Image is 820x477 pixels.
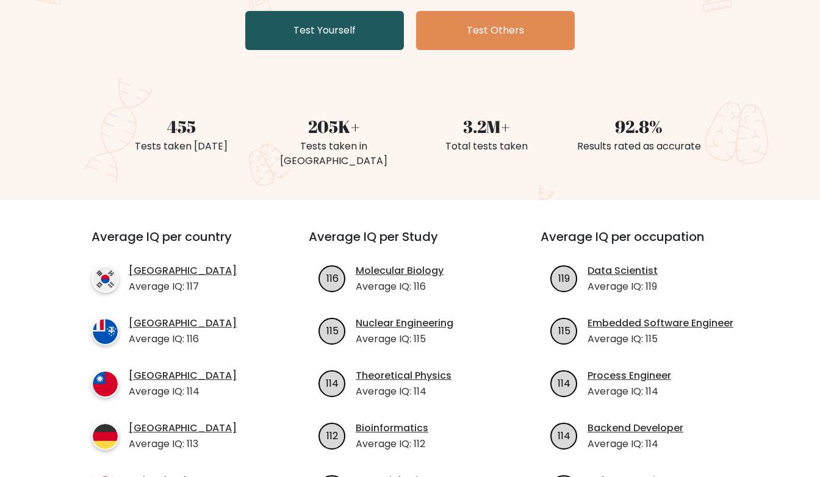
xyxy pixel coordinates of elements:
a: Test Yourself [245,11,404,50]
a: Theoretical Physics [356,368,451,383]
a: Nuclear Engineering [356,316,453,331]
img: country [92,370,119,398]
img: country [92,318,119,345]
h3: Average IQ per occupation [541,229,743,259]
text: 114 [558,376,570,390]
div: Total tests taken [417,139,555,154]
text: 114 [326,376,339,390]
div: Results rated as accurate [570,139,708,154]
p: Average IQ: 113 [129,437,237,451]
p: Average IQ: 114 [588,437,683,451]
p: Average IQ: 115 [356,332,453,346]
p: Average IQ: 114 [129,384,237,399]
p: Average IQ: 116 [356,279,444,294]
div: 92.8% [570,113,708,139]
a: [GEOGRAPHIC_DATA] [129,316,237,331]
div: 455 [112,113,250,139]
p: Average IQ: 114 [588,384,671,399]
text: 114 [558,428,570,442]
p: Average IQ: 114 [356,384,451,399]
div: Tests taken in [GEOGRAPHIC_DATA] [265,139,403,168]
div: 205K+ [265,113,403,139]
text: 112 [326,428,338,442]
p: Average IQ: 119 [588,279,658,294]
a: Process Engineer [588,368,671,383]
p: Average IQ: 115 [588,332,733,346]
a: Backend Developer [588,421,683,436]
text: 115 [558,323,570,337]
div: 3.2M+ [417,113,555,139]
text: 119 [558,271,570,285]
a: [GEOGRAPHIC_DATA] [129,264,237,278]
h3: Average IQ per country [92,229,265,259]
img: country [92,265,119,293]
div: Tests taken [DATE] [112,139,250,154]
p: Average IQ: 112 [356,437,428,451]
a: Molecular Biology [356,264,444,278]
a: [GEOGRAPHIC_DATA] [129,421,237,436]
a: Bioinformatics [356,421,428,436]
img: country [92,423,119,450]
p: Average IQ: 116 [129,332,237,346]
a: Data Scientist [588,264,658,278]
a: Test Others [416,11,575,50]
p: Average IQ: 117 [129,279,237,294]
h3: Average IQ per Study [309,229,511,259]
a: Embedded Software Engineer [588,316,733,331]
a: [GEOGRAPHIC_DATA] [129,368,237,383]
text: 116 [326,271,339,285]
text: 115 [326,323,339,337]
